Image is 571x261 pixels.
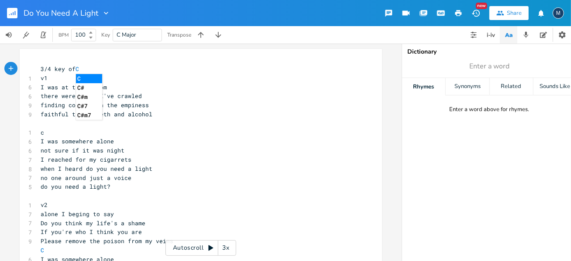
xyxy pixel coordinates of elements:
span: when I heard do you need a light [41,165,152,173]
span: finding comfort in the empiness [41,101,149,109]
div: BPM [58,33,69,37]
div: Key [101,32,110,37]
span: Please remove the poison from my veins [41,237,173,245]
span: If you're who I think you are [41,228,142,236]
span: Enter a word [469,61,509,71]
span: C [76,65,79,73]
li: C#7 [76,102,102,111]
button: Share [489,6,529,20]
span: no one around just a voice [41,174,131,182]
span: 3/4 key of [41,65,79,73]
span: C Major [117,31,136,39]
div: New [476,3,487,9]
div: Autoscroll [165,240,236,256]
span: Do you think my life's a shame [41,219,145,227]
div: Share [507,9,522,17]
span: I was somewhere alone [41,137,114,145]
li: C#m7 [76,111,102,120]
span: alone I beging to say [41,210,114,218]
li: C# [76,83,102,92]
li: C [76,74,102,83]
span: v2 [41,201,48,209]
button: M [553,3,564,23]
div: Synonyms [446,78,489,95]
span: not sure if it was night [41,146,124,154]
span: do you need a light? [41,183,110,190]
div: Marketa [553,7,564,19]
div: Transpose [167,32,191,37]
span: faithful to the meth and alcohol [41,110,152,118]
span: C [41,246,44,254]
div: 3x [218,240,234,256]
div: Related [490,78,533,95]
div: Enter a word above for rhymes. [450,106,530,113]
span: Do You Need A Light [24,9,98,17]
li: C#m [76,92,102,102]
span: c [41,129,44,136]
span: there were times I've crawled [41,92,142,100]
span: I was at the bottom [41,83,107,91]
div: Rhymes [402,78,445,95]
span: I reached for my cigarrets [41,156,131,163]
span: v1 [41,74,48,82]
button: New [467,5,485,21]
